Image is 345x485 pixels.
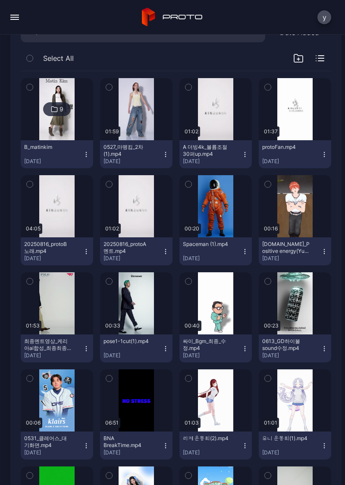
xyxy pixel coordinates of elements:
div: 최종멘트영상_케리아ai합성_최종최종_8pm(1).mp4 [24,338,72,352]
div: pose1-1cut(1).mp4 [103,338,151,345]
div: A 더빙4k_볼륨조절30퍼up.mp4 [183,144,230,157]
div: 20250816_protoB노래.mp4 [24,241,72,255]
button: 최종멘트영상_케리아ai합성_최종최종_8pm(1).mp4[DATE] [21,334,93,362]
button: 20250816_protoA멘트.mp4[DATE] [100,237,172,265]
div: [DATE] [24,255,83,262]
div: [DATE] [262,449,321,456]
div: [DATE] [183,255,241,262]
div: [DATE] [183,158,241,165]
div: Spaceman (1).mp4 [183,241,230,248]
button: [DOMAIN_NAME]_Positive energy(Yull ver.)🕺✨ #skinz #스킨즈 #Yull #율 #shorts_1080p.mp4[DATE] [259,237,331,265]
button: 0527_마뗑킴_2차 (1).mp4[DATE] [100,140,172,168]
div: BNA BreakTime.mp4 [103,435,151,449]
div: [DATE] [103,255,162,262]
button: 리제 운동회(2).mp4[DATE] [179,431,252,460]
button: 0613_GD하이볼 sound수정.mp4[DATE] [259,334,331,362]
div: SSYouTube.online_Positive energy(Yull ver.)🕺✨ #skinz #스킨즈 #Yull #율 #shorts_1080p.mp4 [262,241,310,255]
div: [DATE] [103,158,162,165]
div: 20250816_protoA멘트.mp4 [103,241,151,255]
div: 0613_GD하이볼 sound수정.mp4 [262,338,310,352]
div: 0531_클레어스_대기화면.mp4 [24,435,72,449]
div: [DATE] [24,158,83,165]
div: [DATE] [262,158,321,165]
button: 0531_클레어스_대기화면.mp4[DATE] [21,431,93,460]
div: B_matinkim [24,144,72,151]
div: [DATE] [103,449,162,456]
div: 유니 운동회(1).mp4 [262,435,310,442]
button: B_matinkim[DATE] [21,140,93,168]
div: 9 [60,105,63,113]
div: [DATE] [183,352,241,359]
div: [DATE] [103,352,162,359]
div: [DATE] [24,352,83,359]
button: 유니 운동회(1).mp4[DATE] [259,431,331,460]
div: [DATE] [262,255,321,262]
button: protoFan.mp4[DATE] [259,140,331,168]
div: 리제 운동회(2).mp4 [183,435,230,442]
div: [DATE] [183,449,241,456]
div: 0527_마뗑킴_2차 (1).mp4 [103,144,151,157]
button: Spaceman (1).mp4[DATE] [179,237,252,265]
button: pose1-1cut(1).mp4[DATE] [100,334,172,362]
div: protoFan.mp4 [262,144,310,151]
div: 싸이_Bgm_최종_수정.mp4 [183,338,230,352]
button: A 더빙4k_볼륨조절30퍼up.mp4[DATE] [179,140,252,168]
span: Select All [43,53,74,63]
button: y [317,10,331,24]
div: [DATE] [24,449,83,456]
button: 20250816_protoB노래.mp4[DATE] [21,237,93,265]
button: 싸이_Bgm_최종_수정.mp4[DATE] [179,334,252,362]
div: [DATE] [262,352,321,359]
button: BNA BreakTime.mp4[DATE] [100,431,172,460]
